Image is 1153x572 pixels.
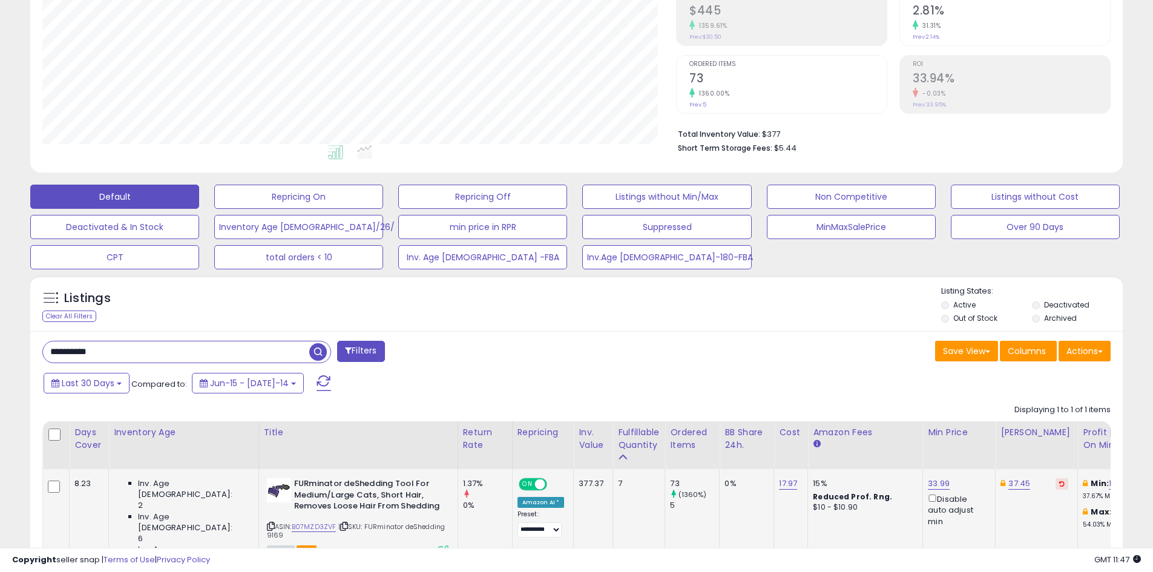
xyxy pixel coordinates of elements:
[1008,478,1030,490] a: 37.45
[953,313,997,323] label: Out of Stock
[774,142,797,154] span: $5.44
[928,478,950,490] a: 33.99
[1091,478,1109,489] b: Min:
[913,101,946,108] small: Prev: 33.95%
[1109,478,1128,490] a: 19.92
[62,377,114,389] span: Last 30 Days
[953,300,976,310] label: Active
[579,478,603,489] div: 377.37
[398,185,567,209] button: Repricing Off
[138,511,249,533] span: Inv. Age [DEMOGRAPHIC_DATA]:
[779,426,803,439] div: Cost
[267,478,291,502] img: 31nYFCAxKOL._SL40_.jpg
[267,545,295,556] span: All listings currently available for purchase on Amazon
[779,478,797,490] a: 17.97
[138,544,249,566] span: Inv. Age [DEMOGRAPHIC_DATA]:
[689,61,887,68] span: Ordered Items
[210,377,289,389] span: Jun-15 - [DATE]-14
[267,522,445,540] span: | SKU: FURminator deShedding 9169
[670,426,714,452] div: Ordered Items
[114,426,253,439] div: Inventory Age
[670,500,719,511] div: 5
[813,502,913,513] div: $10 - $10.90
[264,426,453,439] div: Title
[64,290,111,307] h5: Listings
[12,554,210,566] div: seller snap | |
[935,341,998,361] button: Save View
[1014,404,1111,416] div: Displaying 1 to 1 of 1 items
[582,185,751,209] button: Listings without Min/Max
[913,71,1110,88] h2: 33.94%
[724,478,764,489] div: 0%
[1094,554,1141,565] span: 2025-08-14 11:47 GMT
[294,478,441,515] b: FURminator deShedding Tool For Medium/Large Cats, Short Hair, Removes Loose Hair From Shedding
[618,478,655,489] div: 7
[103,554,155,565] a: Terms of Use
[618,426,660,452] div: Fulfillable Quantity
[1091,506,1112,518] b: Max:
[30,185,199,209] button: Default
[918,21,941,30] small: 31.31%
[42,311,96,322] div: Clear All Filters
[138,478,249,500] span: Inv. Age [DEMOGRAPHIC_DATA]:
[545,479,564,490] span: OFF
[813,478,913,489] div: 15%
[44,373,130,393] button: Last 30 Days
[928,426,990,439] div: Min Price
[74,478,99,489] div: 8.23
[214,185,383,209] button: Repricing On
[678,126,1102,140] li: $377
[582,245,751,269] button: Inv.Age [DEMOGRAPHIC_DATA]-180-FBA
[30,245,199,269] button: CPT
[913,4,1110,20] h2: 2.81%
[138,533,143,544] span: 6
[297,545,317,556] span: FBA
[928,492,986,527] div: Disable auto adjust min
[913,33,939,41] small: Prev: 2.14%
[941,286,1123,297] p: Listing States:
[1008,345,1046,357] span: Columns
[689,4,887,20] h2: $445
[951,185,1120,209] button: Listings without Cost
[689,101,706,108] small: Prev: 5
[138,500,143,511] span: 2
[582,215,751,239] button: Suppressed
[1059,341,1111,361] button: Actions
[74,426,103,452] div: Days Cover
[12,554,56,565] strong: Copyright
[337,341,384,362] button: Filters
[695,89,729,98] small: 1360.00%
[214,245,383,269] button: total orders < 10
[1044,313,1077,323] label: Archived
[678,490,707,499] small: (1360%)
[724,426,769,452] div: BB Share 24h.
[678,129,760,139] b: Total Inventory Value:
[30,215,199,239] button: Deactivated & In Stock
[517,497,565,508] div: Amazon AI *
[689,71,887,88] h2: 73
[398,215,567,239] button: min price in RPR
[813,426,918,439] div: Amazon Fees
[520,479,535,490] span: ON
[192,373,304,393] button: Jun-15 - [DATE]-14
[1000,341,1057,361] button: Columns
[1044,300,1089,310] label: Deactivated
[813,439,820,450] small: Amazon Fees.
[913,61,1110,68] span: ROI
[157,554,210,565] a: Privacy Policy
[689,33,721,41] small: Prev: $30.50
[1000,426,1073,439] div: [PERSON_NAME]
[131,378,187,390] span: Compared to:
[918,89,945,98] small: -0.03%
[517,426,569,439] div: Repricing
[517,510,565,537] div: Preset:
[767,215,936,239] button: MinMaxSalePrice
[670,478,719,489] div: 73
[678,143,772,153] b: Short Term Storage Fees:
[267,478,448,554] div: ASIN:
[463,426,507,452] div: Return Rate
[463,500,512,511] div: 0%
[579,426,608,452] div: Inv. value
[813,491,892,502] b: Reduced Prof. Rng.
[463,478,512,489] div: 1.37%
